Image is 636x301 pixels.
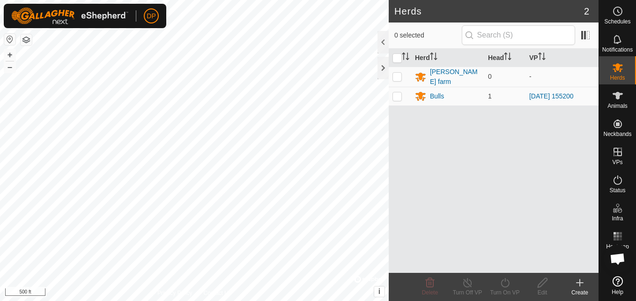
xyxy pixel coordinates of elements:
[4,49,15,60] button: +
[430,91,444,101] div: Bulls
[484,49,525,67] th: Head
[462,25,575,45] input: Search (S)
[584,4,589,18] span: 2
[204,289,231,297] a: Contact Us
[422,289,438,296] span: Delete
[4,61,15,73] button: –
[449,288,486,297] div: Turn Off VP
[603,131,631,137] span: Neckbands
[11,8,128,24] img: Gallagher Logo
[599,272,636,299] a: Help
[525,49,599,67] th: VP
[610,75,625,81] span: Herds
[612,216,623,221] span: Infra
[394,6,584,17] h2: Herds
[607,103,628,109] span: Animals
[430,67,481,87] div: [PERSON_NAME] farm
[604,245,632,273] div: Open chat
[430,54,437,61] p-sorticon: Activate to sort
[402,54,409,61] p-sorticon: Activate to sort
[602,47,633,53] span: Notifications
[374,286,385,297] button: i
[486,288,524,297] div: Turn On VP
[411,49,484,67] th: Herd
[378,287,380,295] span: i
[612,159,622,165] span: VPs
[525,67,599,87] td: -
[394,30,462,40] span: 0 selected
[157,289,192,297] a: Privacy Policy
[147,11,155,21] span: DP
[561,288,599,297] div: Create
[606,244,629,249] span: Heatmap
[609,188,625,193] span: Status
[21,34,32,45] button: Map Layers
[488,73,492,80] span: 0
[538,54,546,61] p-sorticon: Activate to sort
[524,288,561,297] div: Edit
[504,54,511,61] p-sorticon: Activate to sort
[4,34,15,45] button: Reset Map
[612,289,623,295] span: Help
[488,92,492,100] span: 1
[604,19,630,24] span: Schedules
[529,92,574,100] a: [DATE] 155200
